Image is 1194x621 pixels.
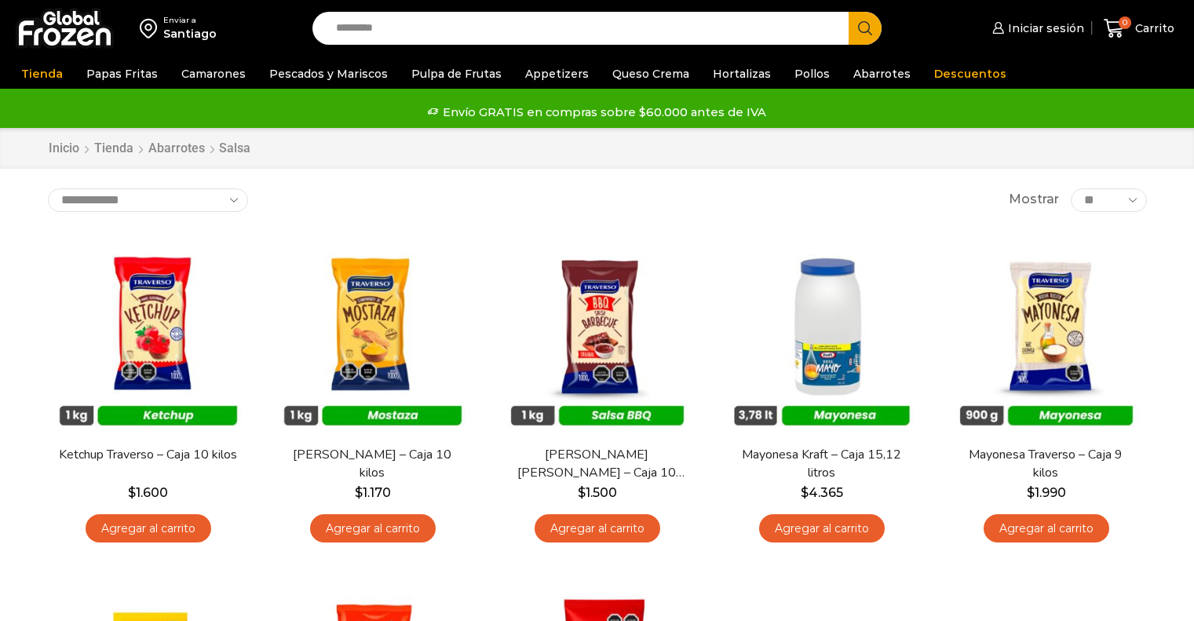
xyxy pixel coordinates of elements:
a: Ketchup Traverso – Caja 10 kilos [57,446,238,464]
bdi: 4.365 [801,485,843,500]
a: Abarrotes [148,140,206,158]
a: Queso Crema [604,59,697,89]
select: Pedido de la tienda [48,188,248,212]
a: Descuentos [926,59,1014,89]
a: 0 Carrito [1100,10,1178,47]
a: Papas Fritas [79,59,166,89]
nav: Breadcrumb [48,140,250,158]
a: Pulpa de Frutas [403,59,509,89]
h1: Salsa [219,141,250,155]
a: Inicio [48,140,80,158]
a: Tienda [93,140,134,158]
a: [PERSON_NAME] [PERSON_NAME] – Caja 10 kilos [506,446,687,482]
a: Camarones [173,59,254,89]
button: Search button [849,12,882,45]
bdi: 1.990 [1027,485,1066,500]
a: Agregar al carrito: “Mayonesa Traverso - Caja 9 kilos” [984,514,1109,543]
a: Pollos [787,59,838,89]
span: $ [801,485,809,500]
a: Appetizers [517,59,597,89]
span: 0 [1119,16,1131,29]
span: $ [128,485,136,500]
a: Agregar al carrito: “Mostaza Traverso - Caja 10 kilos” [310,514,436,543]
span: $ [578,485,586,500]
a: Agregar al carrito: “Ketchup Traverso - Caja 10 kilos” [86,514,211,543]
span: $ [1027,485,1035,500]
a: Abarrotes [845,59,918,89]
a: Tienda [13,59,71,89]
a: Hortalizas [705,59,779,89]
img: address-field-icon.svg [140,15,163,42]
span: Carrito [1131,20,1174,36]
a: Iniciar sesión [988,13,1084,44]
a: Agregar al carrito: “Salsa Barbacue Traverso - Caja 10 kilos” [535,514,660,543]
bdi: 1.600 [128,485,168,500]
div: Enviar a [163,15,217,26]
span: Mostrar [1009,191,1059,209]
bdi: 1.170 [355,485,391,500]
a: [PERSON_NAME] – Caja 10 kilos [282,446,462,482]
span: $ [355,485,363,500]
a: Mayonesa Kraft – Caja 15,12 litros [731,446,911,482]
span: Iniciar sesión [1004,20,1084,36]
div: Santiago [163,26,217,42]
bdi: 1.500 [578,485,617,500]
a: Agregar al carrito: “Mayonesa Kraft - Caja 15,12 litros” [759,514,885,543]
a: Pescados y Mariscos [261,59,396,89]
a: Mayonesa Traverso – Caja 9 kilos [955,446,1136,482]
